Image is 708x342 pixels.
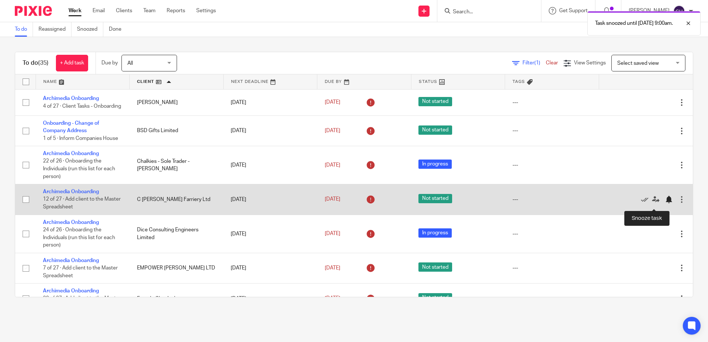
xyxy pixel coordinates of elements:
[43,296,121,309] span: 20 of 27 · Add client to the Master Spreadsheet
[223,215,317,253] td: [DATE]
[43,288,99,294] a: Archimedia Onboarding
[43,96,99,101] a: Archimedia Onboarding
[43,197,121,210] span: 12 of 27 · Add client to the Master Spreadsheet
[43,136,118,141] span: 1 of 5 · Inform Companies House
[43,189,99,194] a: Archimedia Onboarding
[534,60,540,66] span: (1)
[39,22,71,37] a: Reassigned
[574,60,606,66] span: View Settings
[23,59,49,67] h1: To do
[116,7,132,14] a: Clients
[325,265,340,271] span: [DATE]
[325,231,340,236] span: [DATE]
[418,228,452,238] span: In progress
[109,22,127,37] a: Done
[130,215,224,253] td: Dice Consulting Engineers Limited
[325,296,340,301] span: [DATE]
[512,230,592,238] div: ---
[196,7,216,14] a: Settings
[143,7,156,14] a: Team
[223,146,317,184] td: [DATE]
[130,89,224,115] td: [PERSON_NAME]
[595,20,673,27] p: Task snoozed until [DATE] 9:00am.
[418,97,452,106] span: Not started
[223,89,317,115] td: [DATE]
[15,6,52,16] img: Pixie
[130,115,224,146] td: BSD Gifts Limited
[546,60,558,66] a: Clear
[418,293,452,302] span: Not started
[43,220,99,225] a: Archimedia Onboarding
[223,184,317,215] td: [DATE]
[512,127,592,134] div: ---
[77,22,103,37] a: Snoozed
[43,258,99,263] a: Archimedia Onboarding
[512,196,592,203] div: ---
[130,253,224,283] td: EMPOWER [PERSON_NAME] LTD
[512,161,592,169] div: ---
[93,7,105,14] a: Email
[617,61,659,66] span: Select saved view
[325,100,340,105] span: [DATE]
[15,22,33,37] a: To do
[43,151,99,156] a: Archimedia Onboarding
[418,262,452,272] span: Not started
[127,61,133,66] span: All
[130,184,224,215] td: C [PERSON_NAME] Farriery Ltd
[130,146,224,184] td: Chalkies - Sole Trader - [PERSON_NAME]
[130,284,224,314] td: Facade Chat Ltd
[522,60,546,66] span: Filter
[43,121,99,133] a: Onboarding - Change of Company Address
[38,60,49,66] span: (35)
[512,264,592,272] div: ---
[641,196,652,203] a: Mark as done
[418,125,452,135] span: Not started
[223,284,317,314] td: [DATE]
[101,59,118,67] p: Due by
[43,265,118,278] span: 7 of 27 · Add client to the Master Spreadsheet
[43,227,115,248] span: 24 of 26 · Onboarding the Individuals (run this list for each person)
[167,7,185,14] a: Reports
[512,99,592,106] div: ---
[512,295,592,302] div: ---
[56,55,88,71] a: + Add task
[325,162,340,168] span: [DATE]
[325,128,340,133] span: [DATE]
[418,194,452,203] span: Not started
[223,115,317,146] td: [DATE]
[43,104,121,109] span: 4 of 27 · Client Tasks - Onboarding
[325,197,340,202] span: [DATE]
[512,80,525,84] span: Tags
[418,160,452,169] span: In progress
[223,253,317,283] td: [DATE]
[43,159,115,179] span: 22 of 26 · Onboarding the Individuals (run this list for each person)
[69,7,81,14] a: Work
[673,5,685,17] img: svg%3E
